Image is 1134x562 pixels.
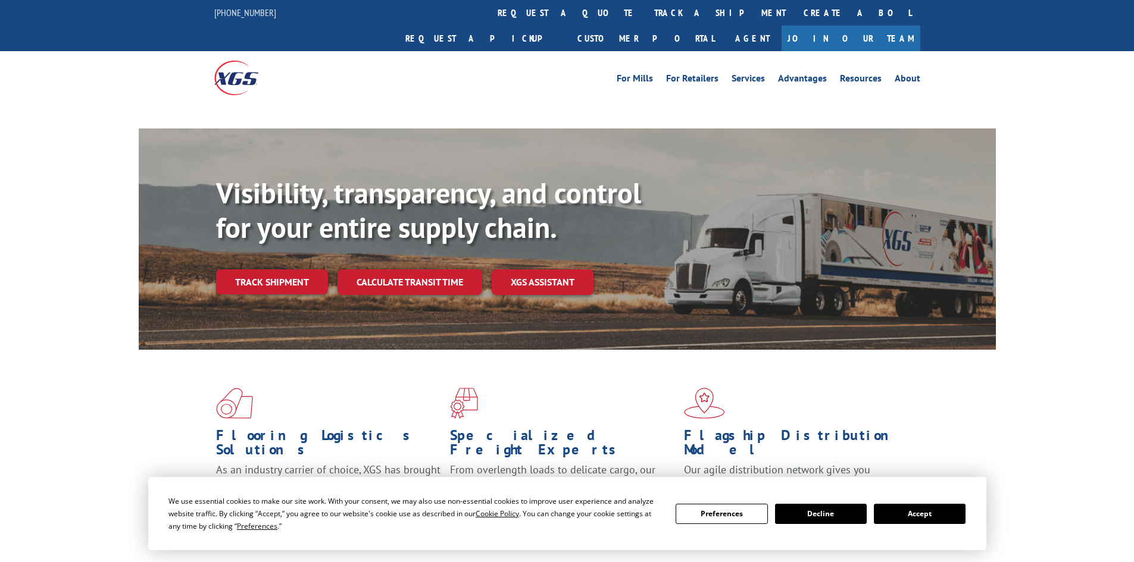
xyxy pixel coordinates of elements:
b: Visibility, transparency, and control for your entire supply chain. [216,174,641,246]
a: For Mills [617,74,653,87]
span: Our agile distribution network gives you nationwide inventory management on demand. [684,463,903,491]
h1: Flooring Logistics Solutions [216,428,441,463]
a: [PHONE_NUMBER] [214,7,276,18]
a: For Retailers [666,74,718,87]
p: From overlength loads to delicate cargo, our experienced staff knows the best way to move your fr... [450,463,675,516]
a: Join Our Team [782,26,920,51]
span: Cookie Policy [476,508,519,519]
img: xgs-icon-flagship-distribution-model-red [684,388,725,419]
a: Advantages [778,74,827,87]
button: Preferences [676,504,767,524]
h1: Specialized Freight Experts [450,428,675,463]
img: xgs-icon-total-supply-chain-intelligence-red [216,388,253,419]
div: We use essential cookies to make our site work. With your consent, we may also use non-essential ... [168,495,661,532]
a: Calculate transit time [338,269,482,295]
a: Track shipment [216,269,328,294]
div: Cookie Consent Prompt [148,477,986,550]
h1: Flagship Distribution Model [684,428,909,463]
button: Accept [874,504,966,524]
a: Services [732,74,765,87]
img: xgs-icon-focused-on-flooring-red [450,388,478,419]
a: Customer Portal [568,26,723,51]
span: Preferences [237,521,277,531]
a: Request a pickup [396,26,568,51]
a: Resources [840,74,882,87]
a: Agent [723,26,782,51]
span: As an industry carrier of choice, XGS has brought innovation and dedication to flooring logistics... [216,463,441,505]
a: XGS ASSISTANT [492,269,593,295]
button: Decline [775,504,867,524]
a: About [895,74,920,87]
